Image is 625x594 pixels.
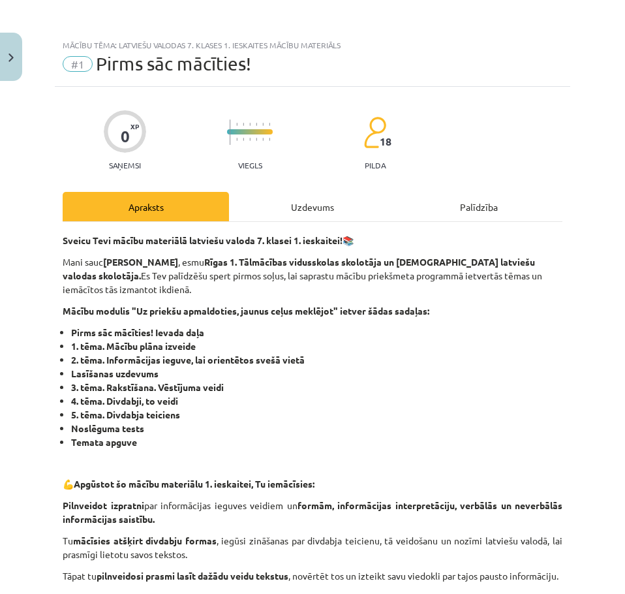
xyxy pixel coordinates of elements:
strong: 4. tēma. Divdabji, to veidi [71,395,178,407]
img: icon-close-lesson-0947bae3869378f0d4975bcd49f059093ad1ed9edebbc8119c70593378902aed.svg [8,54,14,62]
div: Palīdzība [396,192,562,221]
p: Saņemsi [104,161,146,170]
img: icon-short-line-57e1e144782c952c97e751825c79c345078a6d821885a25fce030b3d8c18986b.svg [236,138,237,141]
strong: 2. tēma. Informācijas ieguve, lai orientētos svešā vietā [71,354,305,366]
img: students-c634bb4e5e11cddfef0936a35e636f08e4e9abd3cc4e673bd6f9a4125e45ecb1.svg [363,116,386,149]
img: icon-short-line-57e1e144782c952c97e751825c79c345078a6d821885a25fce030b3d8c18986b.svg [243,138,244,141]
img: icon-short-line-57e1e144782c952c97e751825c79c345078a6d821885a25fce030b3d8c18986b.svg [262,123,264,126]
div: Uzdevums [229,192,395,221]
div: Mācību tēma: Latviešu valodas 7. klases 1. ieskaites mācību materiāls [63,40,562,50]
img: icon-long-line-d9ea69661e0d244f92f715978eff75569469978d946b2353a9bb055b3ed8787d.svg [230,119,231,145]
img: icon-short-line-57e1e144782c952c97e751825c79c345078a6d821885a25fce030b3d8c18986b.svg [249,138,251,141]
strong: Pilnveidot izpratni [63,499,144,511]
strong: Ievada daļa [155,326,204,338]
p: par informācijas ieguves veidiem un [63,499,562,526]
strong: formām, informācijas interpretāciju, verbālās un neverbālās informācijas saistību. [63,499,562,525]
span: #1 [63,56,93,72]
p: Mani sauc , esmu Es Tev palīdzēšu spert pirmos soļus, lai saprastu mācību priekšmeta programmā ie... [63,255,562,296]
p: 📚 [63,234,562,247]
strong: Noslēguma tests [71,422,144,434]
strong: [PERSON_NAME] [103,256,178,268]
img: icon-short-line-57e1e144782c952c97e751825c79c345078a6d821885a25fce030b3d8c18986b.svg [262,138,264,141]
strong: Sveicu Tevi mācību materiālā latviešu valoda 7. klasei 1. ieskaitei! [63,234,343,246]
img: icon-short-line-57e1e144782c952c97e751825c79c345078a6d821885a25fce030b3d8c18986b.svg [249,123,251,126]
img: icon-short-line-57e1e144782c952c97e751825c79c345078a6d821885a25fce030b3d8c18986b.svg [256,123,257,126]
img: icon-short-line-57e1e144782c952c97e751825c79c345078a6d821885a25fce030b3d8c18986b.svg [256,138,257,141]
strong: Temata apguve [71,436,137,448]
strong: Apgūstot šo mācību materiālu 1. ieskaitei, Tu iemācīsies: [74,478,314,490]
strong: pilnveidosi prasmi lasīt dažādu veidu tekstus [97,570,288,582]
span: XP [130,123,139,130]
p: pilda [365,161,386,170]
strong: Lasīšanas uzdevums [71,367,159,379]
p: 💪 [63,477,562,491]
p: Tu , iegūsi zināšanas par divdabja teicienu, tā veidošanu un nozīmi latviešu valodā, lai prasmīgi... [63,534,562,561]
img: icon-short-line-57e1e144782c952c97e751825c79c345078a6d821885a25fce030b3d8c18986b.svg [236,123,237,126]
p: Viegls [238,161,262,170]
div: 0 [121,127,130,146]
div: Apraksts [63,192,229,221]
strong: 1. tēma. Mācību plāna izveide [71,340,196,352]
img: icon-short-line-57e1e144782c952c97e751825c79c345078a6d821885a25fce030b3d8c18986b.svg [269,123,270,126]
p: Tāpat tu , novērtēt tos un izteikt savu viedokli par tajos pausto informāciju. [63,569,562,583]
strong: un [DEMOGRAPHIC_DATA] [384,256,498,268]
img: icon-short-line-57e1e144782c952c97e751825c79c345078a6d821885a25fce030b3d8c18986b.svg [243,123,244,126]
strong: 3. tēma. Rakstīšana. Vēstījuma veidi [71,381,224,393]
strong: Mācību modulis "Uz priekšu apmaldoties, jaunus ceļus meklējot" ietver šādas sadaļas: [63,305,429,317]
strong: mācīsies atšķirt divdabju formas [73,535,217,546]
span: 18 [380,136,391,148]
strong: Pirms sāc mācīties! [71,326,153,338]
strong: Rīgas 1. Tālmācības vidusskolas skolotāja [204,256,382,268]
img: icon-short-line-57e1e144782c952c97e751825c79c345078a6d821885a25fce030b3d8c18986b.svg [269,138,270,141]
strong: 5. tēma. Divdabja teiciens [71,409,180,420]
span: Pirms sāc mācīties! [96,53,251,74]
